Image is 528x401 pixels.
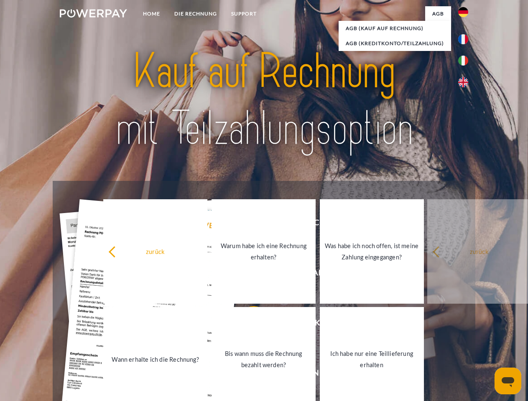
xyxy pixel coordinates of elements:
[108,246,202,257] div: zurück
[458,34,468,44] img: fr
[60,9,127,18] img: logo-powerpay-white.svg
[458,7,468,17] img: de
[425,6,451,21] a: agb
[80,40,448,160] img: title-powerpay_de.svg
[339,36,451,51] a: AGB (Kreditkonto/Teilzahlung)
[136,6,167,21] a: Home
[432,246,526,257] div: zurück
[217,348,311,371] div: Bis wann muss die Rechnung bezahlt werden?
[167,6,224,21] a: DIE RECHNUNG
[339,21,451,36] a: AGB (Kauf auf Rechnung)
[495,368,521,394] iframe: Schaltfläche zum Öffnen des Messaging-Fensters
[320,199,424,304] a: Was habe ich noch offen, ist meine Zahlung eingegangen?
[108,353,202,365] div: Wann erhalte ich die Rechnung?
[458,56,468,66] img: it
[224,6,264,21] a: SUPPORT
[217,240,311,263] div: Warum habe ich eine Rechnung erhalten?
[458,77,468,87] img: en
[325,348,419,371] div: Ich habe nur eine Teillieferung erhalten
[325,240,419,263] div: Was habe ich noch offen, ist meine Zahlung eingegangen?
